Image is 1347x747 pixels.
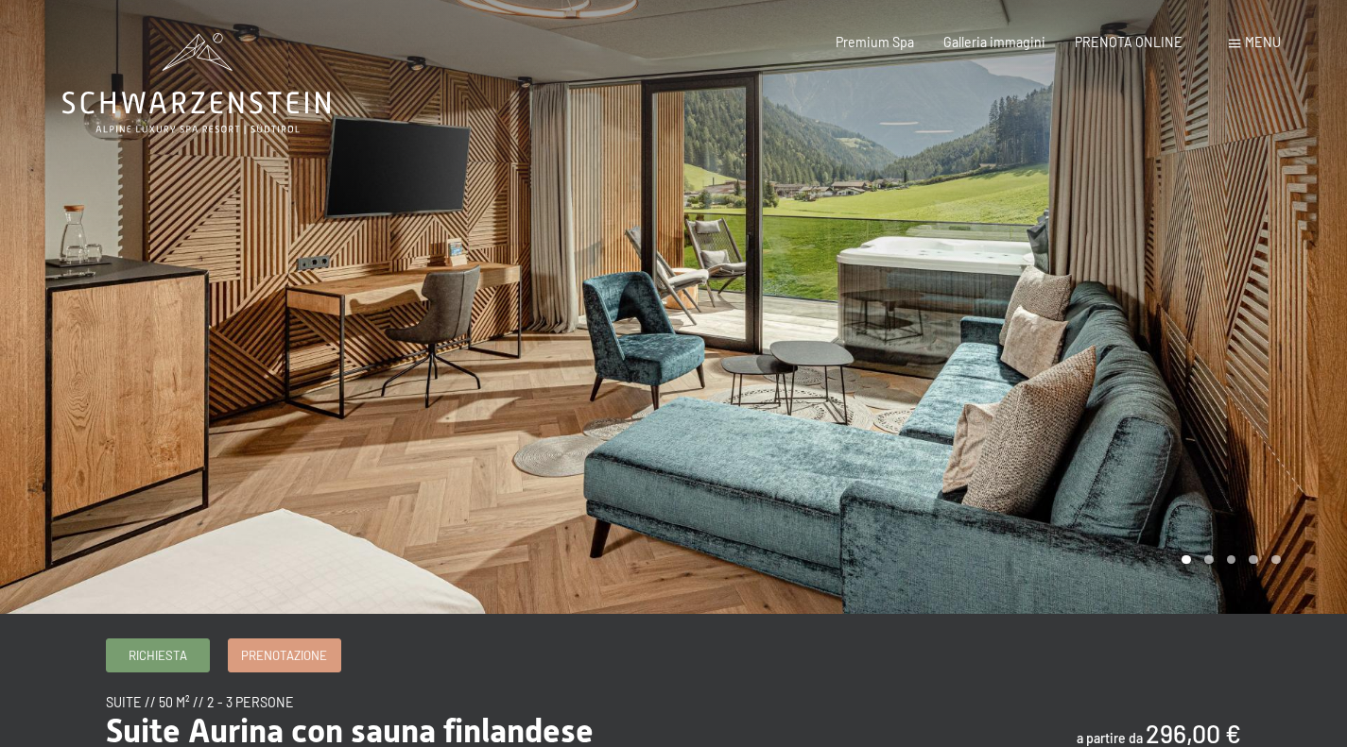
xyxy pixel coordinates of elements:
span: Prenotazione [241,647,327,664]
span: Richiesta [129,647,187,664]
a: Galleria immagini [943,34,1045,50]
a: Prenotazione [229,639,339,671]
a: PRENOTA ONLINE [1075,34,1183,50]
a: Premium Spa [836,34,914,50]
span: a partire da [1077,730,1143,746]
span: Menu [1245,34,1281,50]
span: suite // 50 m² // 2 - 3 persone [106,694,294,710]
a: Richiesta [107,639,209,671]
